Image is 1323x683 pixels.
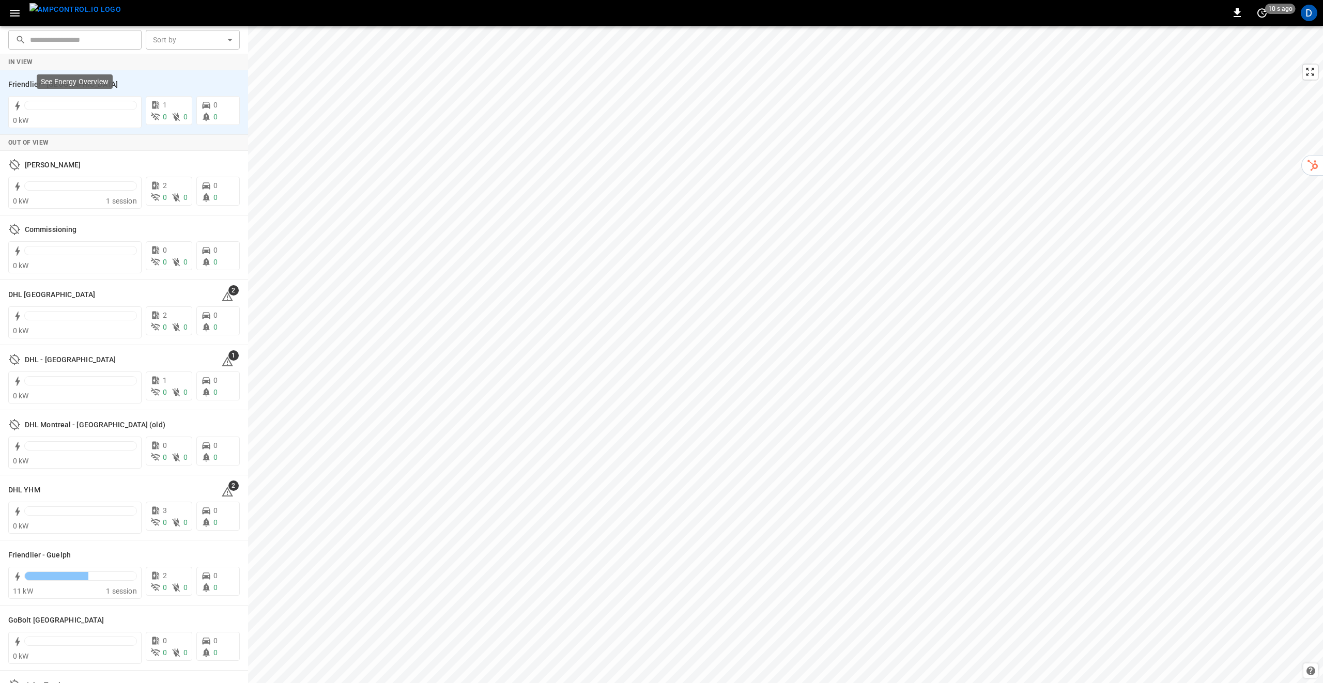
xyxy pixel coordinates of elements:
[29,3,121,16] img: ampcontrol.io logo
[163,637,167,645] span: 0
[25,160,81,171] h6: Charbonneau
[228,480,239,491] span: 2
[183,388,188,396] span: 0
[1254,5,1270,21] button: set refresh interval
[8,139,49,146] strong: Out of View
[163,101,167,109] span: 1
[213,648,218,657] span: 0
[163,506,167,515] span: 3
[13,197,29,205] span: 0 kW
[1265,4,1296,14] span: 10 s ago
[183,648,188,657] span: 0
[8,79,118,90] h6: Friendlier - Ottawa
[228,350,239,361] span: 1
[183,193,188,201] span: 0
[213,113,218,121] span: 0
[163,246,167,254] span: 0
[213,246,218,254] span: 0
[13,392,29,400] span: 0 kW
[213,637,218,645] span: 0
[163,583,167,592] span: 0
[13,587,33,595] span: 11 kW
[8,550,71,561] h6: Friendlier - Guelph
[163,323,167,331] span: 0
[213,583,218,592] span: 0
[213,441,218,449] span: 0
[213,388,218,396] span: 0
[183,323,188,331] span: 0
[163,441,167,449] span: 0
[163,181,167,190] span: 2
[8,485,40,496] h6: DHL YHM
[8,58,33,66] strong: In View
[8,289,95,301] h6: DHL Montreal
[213,506,218,515] span: 0
[13,522,29,530] span: 0 kW
[1301,5,1317,21] div: profile-icon
[248,26,1323,683] canvas: Map
[163,376,167,384] span: 1
[213,376,218,384] span: 0
[163,453,167,461] span: 0
[213,518,218,526] span: 0
[183,258,188,266] span: 0
[25,354,116,366] h6: DHL - Montreal DC
[41,76,109,87] p: See Energy Overview
[163,113,167,121] span: 0
[183,453,188,461] span: 0
[106,197,136,205] span: 1 session
[183,113,188,121] span: 0
[213,323,218,331] span: 0
[25,420,165,431] h6: DHL Montreal - DC (old)
[13,327,29,335] span: 0 kW
[163,258,167,266] span: 0
[163,648,167,657] span: 0
[13,116,29,125] span: 0 kW
[213,101,218,109] span: 0
[13,652,29,660] span: 0 kW
[13,261,29,270] span: 0 kW
[163,388,167,396] span: 0
[25,224,76,236] h6: Commissioning
[213,311,218,319] span: 0
[163,571,167,580] span: 2
[163,311,167,319] span: 2
[163,193,167,201] span: 0
[213,181,218,190] span: 0
[106,587,136,595] span: 1 session
[163,518,167,526] span: 0
[183,583,188,592] span: 0
[213,453,218,461] span: 0
[8,615,104,626] h6: GoBolt Montreal
[213,571,218,580] span: 0
[213,258,218,266] span: 0
[213,193,218,201] span: 0
[228,285,239,296] span: 2
[183,518,188,526] span: 0
[13,457,29,465] span: 0 kW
